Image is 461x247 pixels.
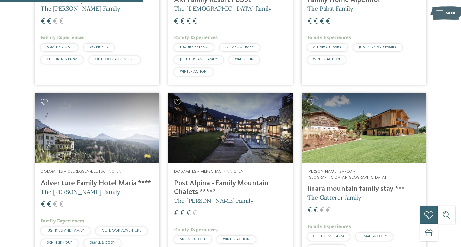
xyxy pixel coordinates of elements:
span: € [59,18,64,26]
span: The [PERSON_NAME] Family [41,188,120,196]
span: ALL ABOUT BABY [313,45,342,49]
img: Post Alpina - Family Mountain Chalets ****ˢ [168,93,293,163]
h4: Post Alpina - Family Mountain Chalets ****ˢ [174,179,287,197]
span: Dolomites – Vierschach-Innichen [174,170,244,174]
span: The Pabst Family [307,5,353,12]
span: € [53,201,58,209]
span: € [47,18,51,26]
h4: Adventure Family Hotel Maria **** [41,179,154,188]
span: Family Experiences [307,35,351,40]
span: WINTER ACTION [313,57,340,61]
span: [PERSON_NAME] Isarco – [GEOGRAPHIC_DATA]/[GEOGRAPHIC_DATA] [307,170,386,180]
span: SMALL & COSY [47,45,72,49]
span: OUTDOOR ADVENTURE [95,57,135,61]
span: The [PERSON_NAME] Family [174,197,254,204]
span: € [192,210,197,217]
span: Family Experiences [174,227,218,232]
span: The [PERSON_NAME] Family [41,5,120,12]
span: € [192,18,197,26]
span: JUST KIDS AND FAMILY [359,45,397,49]
span: WINTER ACTION [223,237,250,241]
span: € [186,18,191,26]
span: The [DEMOGRAPHIC_DATA] family [174,5,272,12]
span: € [41,18,45,26]
span: € [174,210,179,217]
span: Dolomites – Obereggen-Deutschnofen [41,170,121,174]
span: JUST KIDS AND FAMILY [180,57,217,61]
span: € [174,18,179,26]
span: WATER FUN [235,57,254,61]
span: WINTER ACTION [180,70,207,74]
span: € [180,210,185,217]
span: € [320,207,324,214]
span: LUXURY RETREAT [180,45,208,49]
span: SKI-IN SKI-OUT [47,241,72,245]
span: € [307,207,312,214]
span: € [53,18,58,26]
span: € [47,201,51,209]
span: SMALL & COSY [361,234,387,238]
span: WATER FUN [90,45,108,49]
span: The Gatterer family [307,194,361,201]
span: € [326,18,330,26]
span: SKI-IN SKI-OUT [180,237,205,241]
img: Looking for family hotels? Find the best ones here! [302,93,426,163]
span: Family Experiences [174,35,218,40]
span: CHILDREN’S FARM [47,57,77,61]
h4: linara mountain family stay *** [307,185,420,193]
span: SMALL & COSY [90,241,115,245]
span: ALL ABOUT BABY [225,45,254,49]
span: Family Experiences [41,218,84,224]
span: OUTDOOR ADVENTURE [102,229,141,232]
span: € [326,207,330,214]
span: JUST KIDS AND FAMILY [47,229,84,232]
img: Adventure Family Hotel Maria **** [35,93,159,163]
span: € [313,207,318,214]
span: CHILDREN’S FARM [313,234,344,238]
span: € [320,18,324,26]
span: € [41,201,45,209]
span: € [186,210,191,217]
span: Family Experiences [41,35,84,40]
span: € [59,201,64,209]
span: € [313,18,318,26]
span: € [307,18,312,26]
span: € [180,18,185,26]
span: Family Experiences [307,223,351,229]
